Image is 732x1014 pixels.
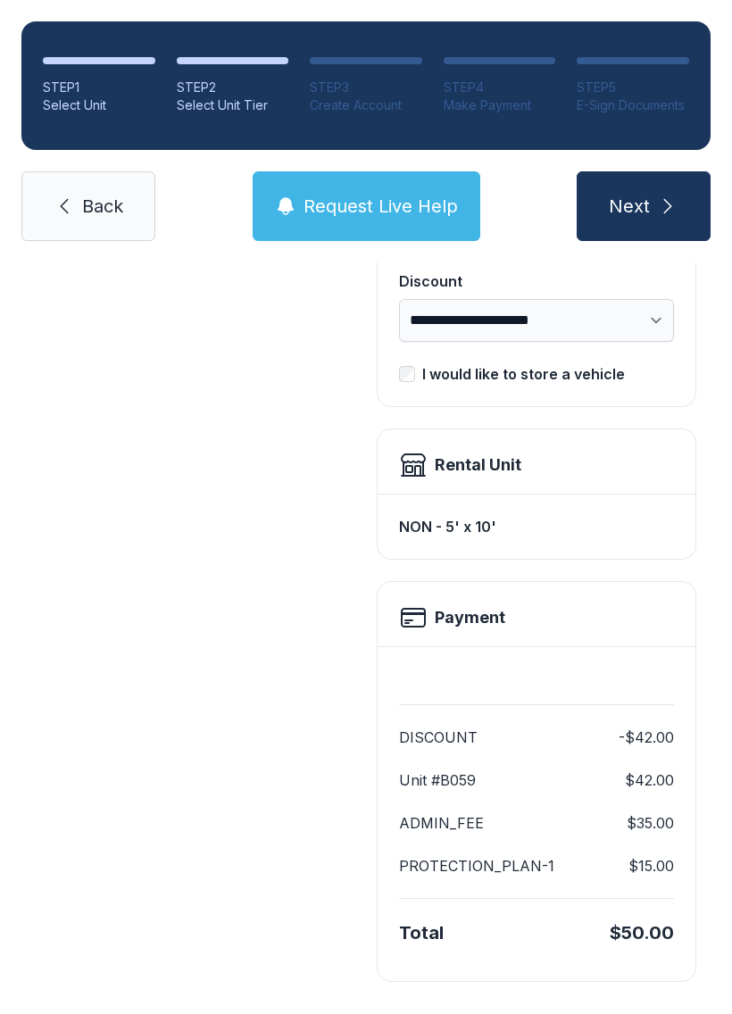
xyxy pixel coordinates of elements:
[444,79,556,96] div: STEP 4
[577,96,689,114] div: E-Sign Documents
[399,769,476,791] dt: Unit #B059
[435,453,521,478] div: Rental Unit
[628,855,674,877] dd: $15.00
[399,299,674,342] select: Discount
[399,920,444,945] div: Total
[435,605,505,630] h2: Payment
[82,194,123,219] span: Back
[399,855,554,877] dt: PROTECTION_PLAN-1
[625,769,674,791] dd: $42.00
[444,96,556,114] div: Make Payment
[399,727,478,748] dt: DISCOUNT
[43,96,155,114] div: Select Unit
[399,509,674,544] div: NON - 5' x 10'
[310,79,422,96] div: STEP 3
[177,96,289,114] div: Select Unit Tier
[399,270,674,292] div: Discount
[619,727,674,748] dd: -$42.00
[609,194,650,219] span: Next
[43,79,155,96] div: STEP 1
[304,194,458,219] span: Request Live Help
[577,79,689,96] div: STEP 5
[422,363,625,385] div: I would like to store a vehicle
[627,812,674,834] dd: $35.00
[399,812,484,834] dt: ADMIN_FEE
[177,79,289,96] div: STEP 2
[610,920,674,945] div: $50.00
[310,96,422,114] div: Create Account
